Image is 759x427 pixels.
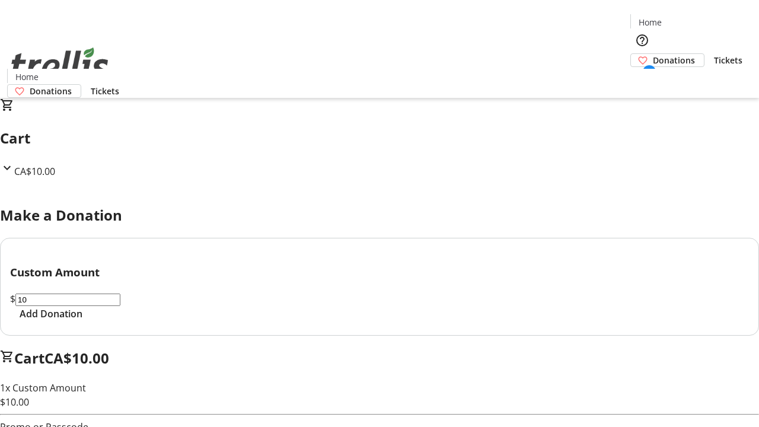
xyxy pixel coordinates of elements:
[44,348,109,368] span: CA$10.00
[7,34,113,94] img: Orient E2E Organization p3gWjBckj6's Logo
[15,294,120,306] input: Donation Amount
[81,85,129,97] a: Tickets
[630,28,654,52] button: Help
[7,84,81,98] a: Donations
[704,54,752,66] a: Tickets
[653,54,695,66] span: Donations
[10,307,92,321] button: Add Donation
[8,71,46,83] a: Home
[10,292,15,305] span: $
[714,54,742,66] span: Tickets
[631,16,669,28] a: Home
[14,165,55,178] span: CA$10.00
[630,53,704,67] a: Donations
[639,16,662,28] span: Home
[20,307,82,321] span: Add Donation
[630,67,654,91] button: Cart
[91,85,119,97] span: Tickets
[10,264,749,281] h3: Custom Amount
[30,85,72,97] span: Donations
[15,71,39,83] span: Home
